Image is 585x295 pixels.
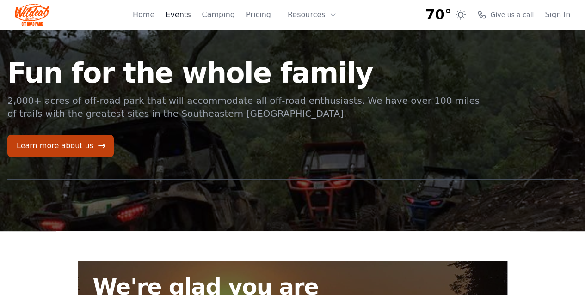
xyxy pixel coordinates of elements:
[477,10,534,19] a: Give us a call
[15,4,49,26] img: Wildcat Logo
[425,6,452,23] span: 70°
[545,9,570,20] a: Sign In
[490,10,534,19] span: Give us a call
[282,6,342,24] button: Resources
[7,94,481,120] p: 2,000+ acres of off-road park that will accommodate all off-road enthusiasts. We have over 100 mi...
[7,135,114,157] a: Learn more about us
[246,9,271,20] a: Pricing
[166,9,191,20] a: Events
[202,9,234,20] a: Camping
[133,9,154,20] a: Home
[7,59,481,87] h1: Fun for the whole family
